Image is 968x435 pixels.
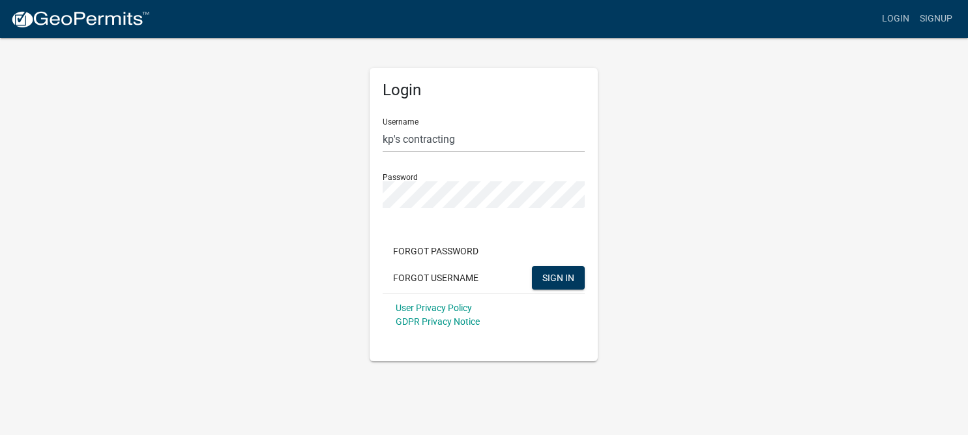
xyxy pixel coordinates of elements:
span: SIGN IN [542,272,574,282]
a: GDPR Privacy Notice [396,316,480,327]
a: Login [877,7,915,31]
button: Forgot Username [383,266,489,290]
button: Forgot Password [383,239,489,263]
button: SIGN IN [532,266,585,290]
a: User Privacy Policy [396,303,472,313]
a: Signup [915,7,958,31]
h5: Login [383,81,585,100]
